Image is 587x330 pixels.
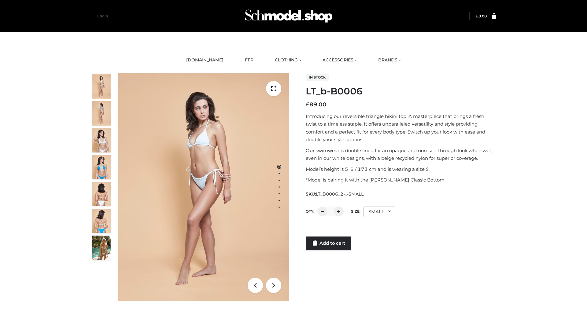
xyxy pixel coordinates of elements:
[92,209,111,233] img: ArielClassicBikiniTop_CloudNine_AzureSky_OW114ECO_8-scaled.jpg
[306,101,327,108] bdi: 89.00
[306,209,314,214] label: QTY:
[364,207,395,217] div: SMALL
[306,190,364,198] span: SKU:
[97,14,108,18] a: Login
[118,73,289,301] img: ArielClassicBikiniTop_CloudNine_AzureSky_OW114ECO_1
[306,74,329,81] span: In stock
[476,14,478,18] span: £
[182,53,228,67] a: [DOMAIN_NAME]
[306,176,496,184] p: *Model is pairing it with the [PERSON_NAME] Classic Bottom
[476,14,487,18] bdi: 0.00
[243,4,334,28] img: Schmodel Admin 964
[306,86,496,97] h1: LT_b-B0006
[306,165,496,173] p: Model’s height is 5 ‘8 / 173 cm and is wearing a size S.
[476,14,487,18] a: £0.00
[92,182,111,206] img: ArielClassicBikiniTop_CloudNine_AzureSky_OW114ECO_7-scaled.jpg
[316,191,364,197] span: LT_B0006_2-_-SMALL
[92,236,111,260] img: Arieltop_CloudNine_AzureSky2.jpg
[270,53,306,67] a: CLOTHING
[92,101,111,126] img: ArielClassicBikiniTop_CloudNine_AzureSky_OW114ECO_2-scaled.jpg
[92,155,111,179] img: ArielClassicBikiniTop_CloudNine_AzureSky_OW114ECO_4-scaled.jpg
[240,53,258,67] a: FFP
[306,112,496,144] p: Introducing our reversible triangle bikini top. A masterpiece that brings a fresh twist to a time...
[92,128,111,152] img: ArielClassicBikiniTop_CloudNine_AzureSky_OW114ECO_3-scaled.jpg
[351,209,360,214] label: Size:
[374,53,405,67] a: BRANDS
[306,237,351,250] a: Add to cart
[318,53,361,67] a: ACCESSORIES
[306,101,309,108] span: £
[306,147,496,162] p: Our swimwear is double lined for an opaque and non-see-through look when wet, even in our white d...
[92,74,111,99] img: ArielClassicBikiniTop_CloudNine_AzureSky_OW114ECO_1-scaled.jpg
